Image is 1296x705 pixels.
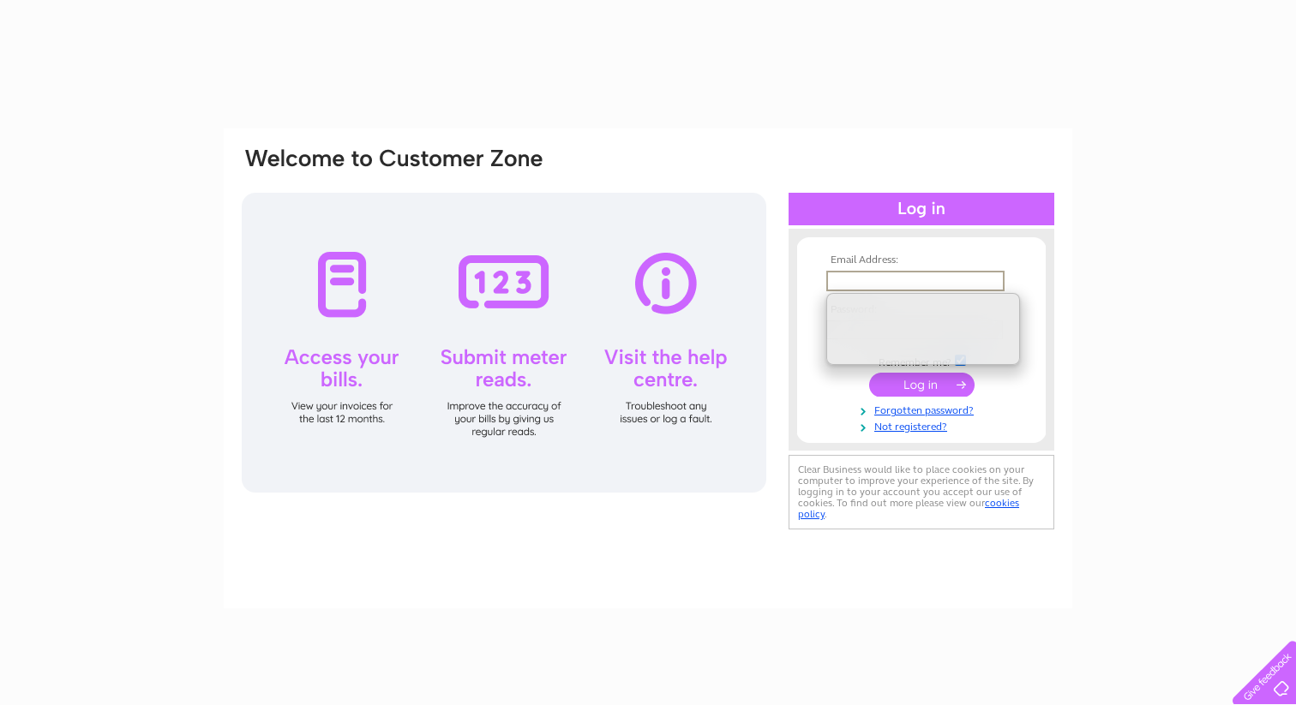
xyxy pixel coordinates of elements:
[798,497,1019,520] a: cookies policy
[822,352,1021,369] td: Remember me?
[826,401,1021,417] a: Forgotten password?
[869,373,975,397] input: Submit
[789,455,1054,529] div: Clear Business would like to place cookies on your computer to improve your experience of the sit...
[826,417,1021,433] a: Not registered?
[822,304,1021,316] th: Password:
[822,254,1021,266] th: Email Address:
